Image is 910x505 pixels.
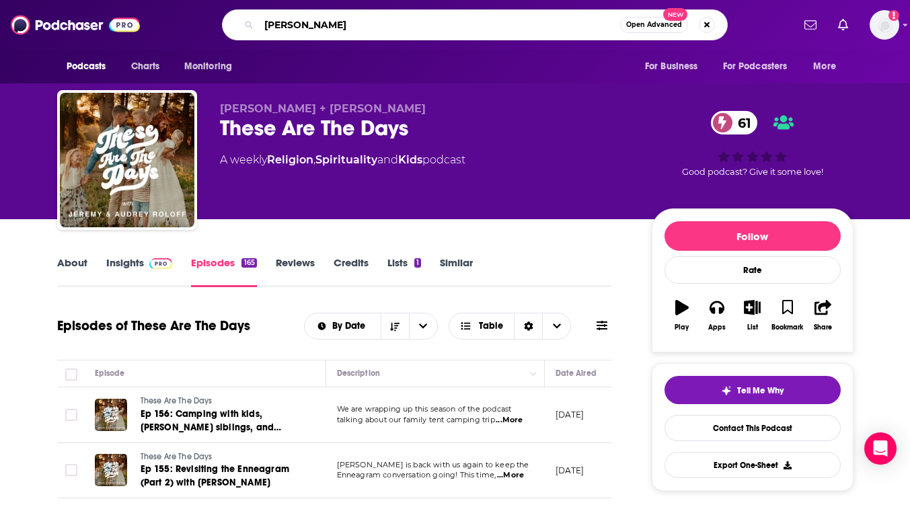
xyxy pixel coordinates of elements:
a: Kids [398,153,422,166]
button: open menu [175,54,250,79]
span: Open Advanced [626,22,682,28]
div: Apps [708,323,726,332]
a: Reviews [276,256,315,287]
button: Apps [699,291,734,340]
a: Religion [267,153,313,166]
button: Show profile menu [870,10,899,40]
button: open menu [305,321,381,331]
span: Table [479,321,503,331]
button: Column Actions [525,366,541,382]
button: Follow [665,221,841,251]
button: tell me why sparkleTell Me Why [665,376,841,404]
span: Enneagram conversation going! This time, [337,470,496,479]
span: and [377,153,398,166]
button: open menu [636,54,715,79]
button: Sort Direction [381,313,409,339]
a: InsightsPodchaser Pro [106,256,173,287]
span: [PERSON_NAME] + [PERSON_NAME] [220,102,426,115]
div: 61Good podcast? Give it some love! [652,102,854,186]
span: We are wrapping up this season of the podcast [337,404,512,414]
span: [PERSON_NAME] is back with us again to keep the [337,460,529,469]
span: Podcasts [67,57,106,76]
div: Share [814,323,832,332]
span: Good podcast? Give it some love! [682,167,823,177]
button: open menu [409,313,437,339]
div: 1 [414,258,421,268]
div: A weekly podcast [220,152,465,168]
div: Bookmark [771,323,803,332]
a: Ep 156: Camping with kids, [PERSON_NAME] siblings, and [PERSON_NAME] Farms [141,407,302,434]
a: About [57,256,87,287]
h2: Choose List sort [304,313,438,340]
input: Search podcasts, credits, & more... [259,14,620,36]
span: Charts [131,57,160,76]
a: These Are The Days [141,451,302,463]
div: Open Intercom Messenger [864,432,897,465]
span: New [663,8,687,21]
button: Bookmark [770,291,805,340]
div: Date Aired [556,365,597,381]
a: Spirituality [315,153,377,166]
img: tell me why sparkle [721,385,732,396]
span: Ep 155: Revisiting the Enneagram (Part 2) with [PERSON_NAME] [141,463,289,488]
span: Toggle select row [65,464,77,476]
div: Sort Direction [514,313,542,339]
button: Play [665,291,699,340]
img: These Are The Days [60,93,194,227]
img: Podchaser Pro [149,258,173,269]
span: Logged in as Andrea1206 [870,10,899,40]
span: , [313,153,315,166]
p: [DATE] [556,465,584,476]
div: List [747,323,758,332]
button: open menu [804,54,853,79]
div: Search podcasts, credits, & more... [222,9,728,40]
a: These Are The Days [141,395,302,407]
a: Similar [440,256,473,287]
p: [DATE] [556,409,584,420]
a: Charts [122,54,168,79]
span: More [813,57,836,76]
a: Lists1 [387,256,421,287]
button: open menu [714,54,807,79]
span: Ep 156: Camping with kids, [PERSON_NAME] siblings, and [PERSON_NAME] Farms [141,408,282,446]
span: ...More [497,470,524,481]
img: Podchaser - Follow, Share and Rate Podcasts [11,12,140,38]
span: 61 [724,111,758,134]
a: Credits [334,256,369,287]
a: Show notifications dropdown [799,13,822,36]
span: These Are The Days [141,452,213,461]
div: Episode [95,365,125,381]
button: Export One-Sheet [665,452,841,478]
span: For Podcasters [723,57,788,76]
button: Choose View [449,313,572,340]
a: Show notifications dropdown [833,13,854,36]
a: Episodes165 [191,256,256,287]
a: 61 [711,111,758,134]
div: Description [337,365,380,381]
span: ...More [496,415,523,426]
span: Toggle select row [65,409,77,421]
svg: Add a profile image [888,10,899,21]
img: User Profile [870,10,899,40]
div: Rate [665,256,841,284]
a: Ep 155: Revisiting the Enneagram (Part 2) with [PERSON_NAME] [141,463,302,490]
span: These Are The Days [141,396,213,405]
span: talking about our family tent camping trip [337,415,495,424]
h1: Episodes of These Are The Days [57,317,250,334]
div: Play [675,323,689,332]
button: Share [805,291,840,340]
div: 165 [241,258,256,268]
a: Contact This Podcast [665,415,841,441]
button: List [734,291,769,340]
span: For Business [645,57,698,76]
button: Open AdvancedNew [620,17,688,33]
span: Monitoring [184,57,232,76]
span: Tell Me Why [737,385,784,396]
span: By Date [332,321,370,331]
button: open menu [57,54,124,79]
